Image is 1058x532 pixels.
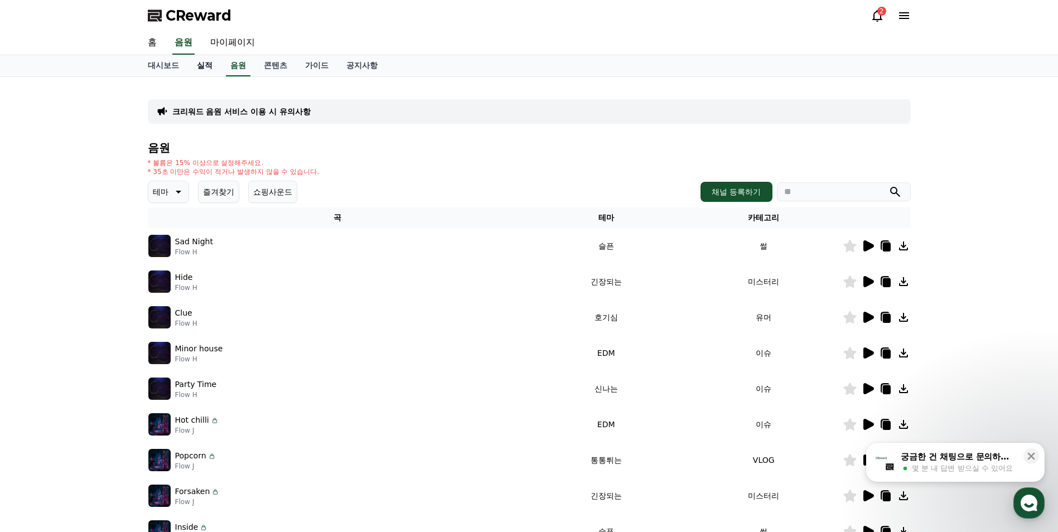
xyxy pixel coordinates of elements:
[175,450,206,462] p: Popcorn
[175,236,213,248] p: Sad Night
[226,55,250,76] a: 음원
[175,426,219,435] p: Flow J
[685,228,843,264] td: 썰
[527,228,685,264] td: 슬픈
[148,142,911,154] h4: 음원
[148,167,320,176] p: * 35초 미만은 수익이 적거나 발생하지 않을 수 있습니다.
[248,181,297,203] button: 쇼핑사운드
[139,31,166,55] a: 홈
[148,378,171,400] img: music
[337,55,387,76] a: 공지사항
[685,478,843,514] td: 미스터리
[527,407,685,442] td: EDM
[175,343,223,355] p: Minor house
[527,371,685,407] td: 신나는
[3,354,74,381] a: 홈
[148,449,171,471] img: music
[685,407,843,442] td: 이슈
[871,9,884,22] a: 2
[148,270,171,293] img: music
[172,106,311,117] a: 크리워드 음원 서비스 이용 시 유의사항
[166,7,231,25] span: CReward
[527,207,685,228] th: 테마
[148,181,189,203] button: 테마
[527,264,685,299] td: 긴장되는
[685,207,843,228] th: 카테고리
[148,413,171,436] img: music
[139,55,188,76] a: 대시보드
[102,371,115,380] span: 대화
[172,31,195,55] a: 음원
[877,7,886,16] div: 2
[148,158,320,167] p: * 볼륨은 15% 이상으로 설정해주세요.
[175,414,209,426] p: Hot chilli
[198,181,239,203] button: 즐겨찾기
[148,235,171,257] img: music
[153,184,168,200] p: 테마
[175,355,223,364] p: Flow H
[527,478,685,514] td: 긴장되는
[148,7,231,25] a: CReward
[685,299,843,335] td: 유머
[527,335,685,371] td: EDM
[35,370,42,379] span: 홈
[175,283,197,292] p: Flow H
[527,442,685,478] td: 통통튀는
[175,307,192,319] p: Clue
[685,264,843,299] td: 미스터리
[296,55,337,76] a: 가이드
[175,248,213,257] p: Flow H
[685,335,843,371] td: 이슈
[148,207,528,228] th: 곡
[172,370,186,379] span: 설정
[175,272,193,283] p: Hide
[74,354,144,381] a: 대화
[148,342,171,364] img: music
[175,319,197,328] p: Flow H
[188,55,221,76] a: 실적
[175,379,217,390] p: Party Time
[255,55,296,76] a: 콘텐츠
[148,485,171,507] img: music
[144,354,214,381] a: 설정
[685,442,843,478] td: VLOG
[700,182,772,202] button: 채널 등록하기
[175,462,216,471] p: Flow J
[148,306,171,328] img: music
[201,31,264,55] a: 마이페이지
[175,390,217,399] p: Flow H
[527,299,685,335] td: 호기심
[175,486,210,497] p: Forsaken
[685,371,843,407] td: 이슈
[175,497,220,506] p: Flow J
